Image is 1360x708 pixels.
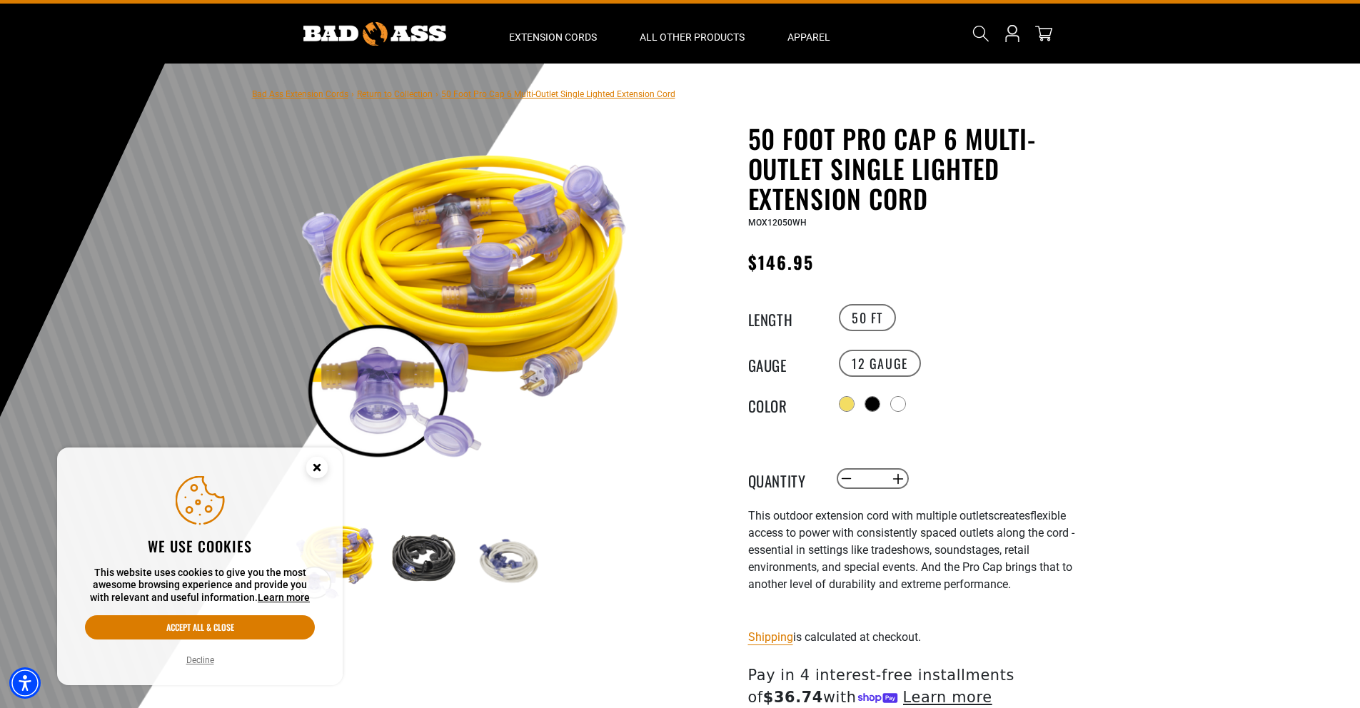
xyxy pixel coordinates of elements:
label: Quantity [748,470,820,488]
span: $146.95 [748,249,815,275]
h2: We use cookies [85,537,315,555]
span: This outdoor extension cord with multiple outlets [748,509,994,522]
span: Apparel [787,31,830,44]
span: creates [994,509,1030,522]
summary: Search [969,22,992,45]
p: This website uses cookies to give you the most awesome browsing experience and provide you with r... [85,567,315,605]
a: This website uses cookies to give you the most awesome browsing experience and provide you with r... [258,592,310,603]
a: cart [1032,25,1055,42]
nav: breadcrumbs [252,85,675,102]
span: Extension Cords [509,31,597,44]
img: yellow [294,126,638,470]
a: Shipping [748,630,793,644]
aside: Cookie Consent [57,447,343,686]
button: Close this option [291,447,343,492]
div: Accessibility Menu [9,667,41,699]
img: Bad Ass Extension Cords [303,22,446,46]
span: › [351,89,354,99]
h1: 50 Foot Pro Cap 6 Multi-Outlet Single Lighted Extension Cord [748,123,1098,213]
legend: Color [748,395,820,413]
a: Bad Ass Extension Cords [252,89,348,99]
span: All Other Products [640,31,745,44]
div: is calculated at checkout. [748,627,1098,647]
legend: Gauge [748,354,820,373]
button: Decline [182,653,218,667]
a: Open this option [1001,4,1024,64]
legend: Length [748,308,820,327]
img: black [381,519,463,602]
label: 50 FT [839,304,896,331]
button: Accept all & close [85,615,315,639]
summary: All Other Products [618,4,766,64]
p: flexible access to power with consistently spaced outlets along the cord - essential in settings ... [748,507,1098,593]
summary: Extension Cords [488,4,618,64]
label: 12 GAUGE [839,350,921,377]
a: Return to Collection [357,89,433,99]
span: › [435,89,438,99]
span: 50 Foot Pro Cap 6 Multi-Outlet Single Lighted Extension Cord [441,89,675,99]
span: MOX12050WH [748,218,807,228]
summary: Apparel [766,4,852,64]
img: white [467,519,550,602]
